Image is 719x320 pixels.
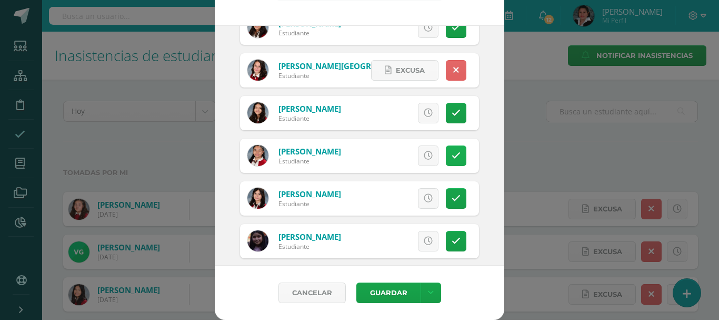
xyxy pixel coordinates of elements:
a: Cancelar [278,283,346,303]
button: Guardar [356,283,421,303]
div: Estudiante [278,114,341,123]
div: Estudiante [278,71,405,80]
img: ca06dae7c1801b6f19c2db2adb6696f6.png [247,188,268,209]
img: 45e1ae8f4c763994f496a11fe05b3ea8.png [247,60,268,81]
a: [PERSON_NAME] [278,231,341,242]
div: Estudiante [278,242,341,251]
div: Estudiante [278,199,341,208]
img: 29de1d02aacd170903347822886dcc18.png [247,230,268,251]
div: Estudiante [278,157,341,166]
a: [PERSON_NAME][GEOGRAPHIC_DATA] [278,61,422,71]
a: [PERSON_NAME] [278,146,341,157]
a: [PERSON_NAME] [278,103,341,114]
img: f2e75fc3d24f6c743e8c30346b701a50.png [247,102,268,123]
div: Estudiante [278,28,341,37]
img: ed9f2a70f0abefd7d80045906e7574f1.png [247,145,268,166]
img: fd637e6d344c76a1c385553e54be205d.png [247,17,268,38]
span: Excusa [396,61,425,80]
a: Excusa [371,60,438,81]
a: [PERSON_NAME] [278,189,341,199]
